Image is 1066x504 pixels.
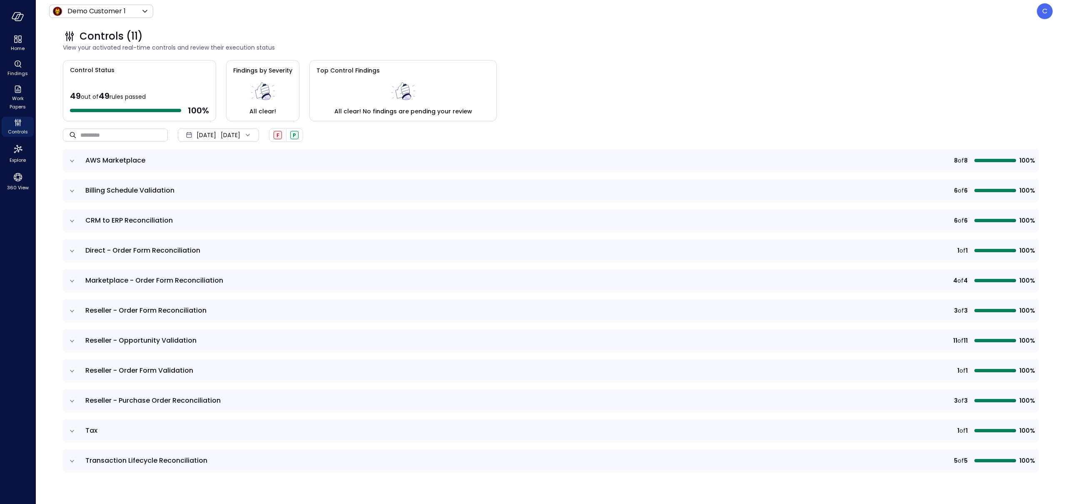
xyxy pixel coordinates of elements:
[953,336,957,345] span: 11
[85,186,174,195] span: Billing Schedule Validation
[67,6,126,16] p: Demo Customer 1
[334,107,472,116] span: All clear! No findings are pending your review
[2,83,34,112] div: Work Papers
[964,186,968,195] span: 6
[957,426,959,435] span: 1
[110,93,146,101] span: rules passed
[5,94,30,111] span: Work Papers
[964,156,968,165] span: 8
[2,170,34,193] div: 360 View
[1019,156,1034,165] span: 100%
[2,58,34,78] div: Findings
[959,426,966,435] span: of
[85,456,207,465] span: Transaction Lifecycle Reconciliation
[958,156,964,165] span: of
[954,396,958,405] span: 3
[7,183,29,192] span: 360 View
[958,396,964,405] span: of
[954,156,958,165] span: 8
[70,90,81,102] span: 49
[966,366,968,375] span: 1
[68,367,76,375] button: expand row
[1019,336,1034,345] span: 100%
[1019,426,1034,435] span: 100%
[957,366,959,375] span: 1
[954,186,958,195] span: 6
[957,246,959,255] span: 1
[85,306,207,315] span: Reseller - Order Form Reconciliation
[188,105,209,116] span: 100 %
[249,107,276,116] span: All clear!
[953,276,957,285] span: 4
[276,132,279,139] span: F
[99,90,110,102] span: 49
[68,277,76,285] button: expand row
[68,427,76,435] button: expand row
[80,30,143,43] span: Controls (11)
[63,60,115,75] span: Control Status
[68,457,76,465] button: expand row
[85,396,221,405] span: Reseller - Purchase Order Reconciliation
[1019,306,1034,315] span: 100%
[68,187,76,195] button: expand row
[85,336,197,345] span: Reseller - Opportunity Validation
[1042,6,1047,16] p: C
[958,216,964,225] span: of
[68,247,76,255] button: expand row
[1019,456,1034,465] span: 100%
[957,276,964,285] span: of
[1019,216,1034,225] span: 100%
[954,306,958,315] span: 3
[958,186,964,195] span: of
[1019,396,1034,405] span: 100%
[966,246,968,255] span: 1
[8,128,28,136] span: Controls
[290,131,299,139] div: Passed
[964,336,968,345] span: 11
[1019,366,1034,375] span: 100%
[958,456,964,465] span: of
[966,426,968,435] span: 1
[274,131,282,139] div: Failed
[85,155,145,165] span: AWS Marketplace
[959,366,966,375] span: of
[1019,186,1034,195] span: 100%
[85,366,193,375] span: Reseller - Order Form Validation
[85,276,223,285] span: Marketplace - Order Form Reconciliation
[316,66,380,75] span: Top Control Findings
[81,93,99,101] span: out of
[964,456,968,465] span: 5
[233,66,292,75] span: Findings by Severity
[10,156,26,164] span: Explore
[7,69,28,78] span: Findings
[964,276,968,285] span: 4
[68,307,76,315] button: expand row
[964,216,968,225] span: 6
[85,246,200,255] span: Direct - Order Form Reconciliation
[293,132,296,139] span: P
[85,426,97,435] span: Tax
[197,130,216,140] span: [DATE]
[959,246,966,255] span: of
[964,306,968,315] span: 3
[2,117,34,137] div: Controls
[68,337,76,345] button: expand row
[2,142,34,165] div: Explore
[958,306,964,315] span: of
[11,44,25,53] span: Home
[2,33,34,53] div: Home
[63,43,1039,52] span: View your activated real-time controls and review their execution status
[85,216,173,225] span: CRM to ERP Reconciliation
[954,216,958,225] span: 6
[52,6,62,16] img: Icon
[68,397,76,405] button: expand row
[1019,276,1034,285] span: 100%
[954,456,958,465] span: 5
[68,157,76,165] button: expand row
[1037,3,1053,19] div: Chris Wallace
[964,396,968,405] span: 3
[957,336,964,345] span: of
[68,217,76,225] button: expand row
[1019,246,1034,255] span: 100%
